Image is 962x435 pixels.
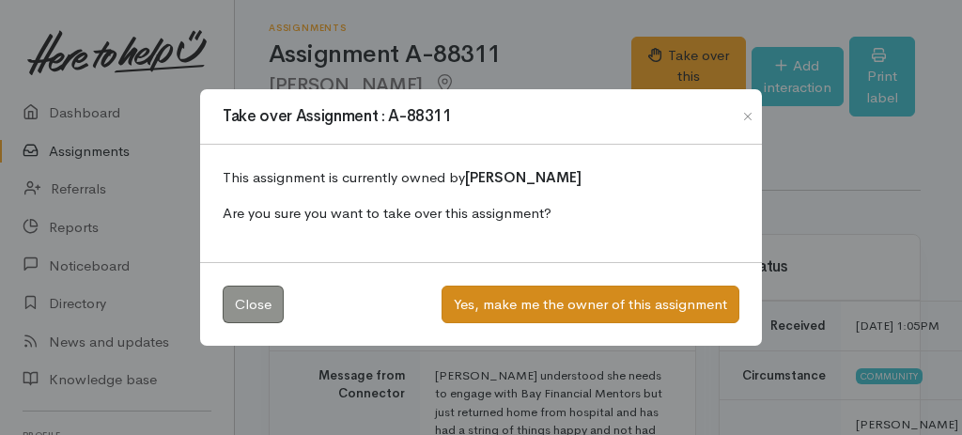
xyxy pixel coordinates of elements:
b: [PERSON_NAME] [465,168,582,186]
p: Are you sure you want to take over this assignment? [223,203,739,225]
p: This assignment is currently owned by [223,167,739,189]
h1: Take over Assignment : A-88311 [223,104,452,129]
button: Yes, make me the owner of this assignment [442,286,739,324]
button: Close [223,286,284,324]
button: Close [733,105,763,128]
